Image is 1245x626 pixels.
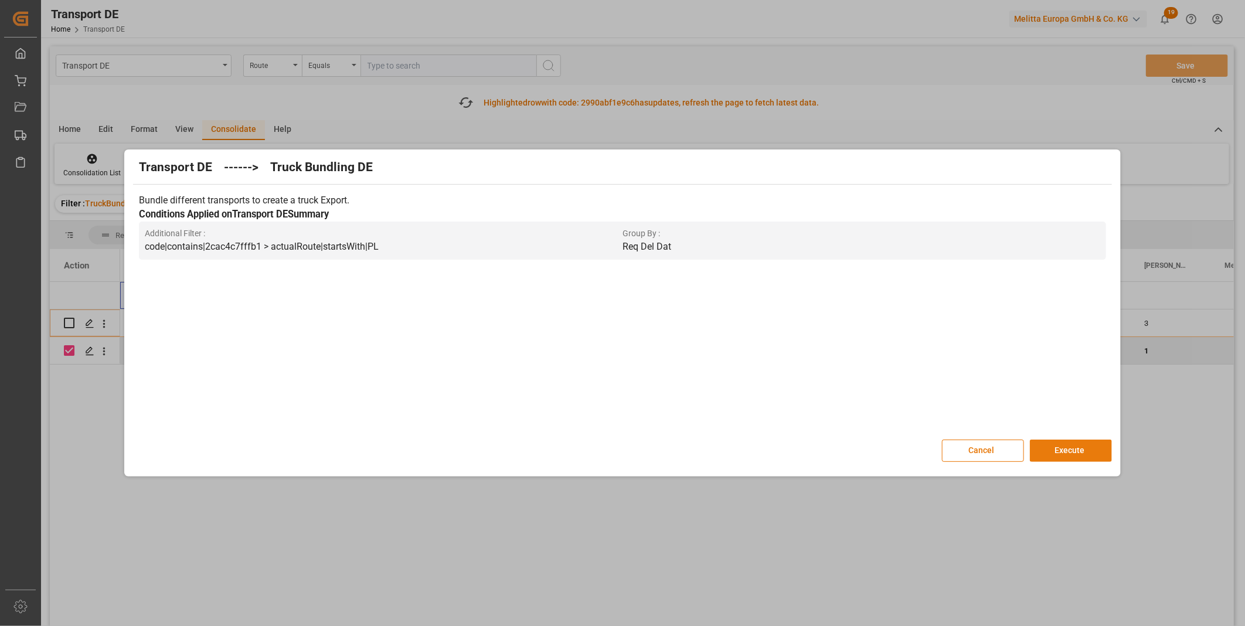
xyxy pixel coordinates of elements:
p: code|contains|2cac4c7fffb1 > actualRoute|startsWith|PL [145,240,622,254]
h2: ------> [224,158,258,177]
h2: Transport DE [139,158,212,177]
h2: Truck Bundling DE [270,158,373,177]
h3: Conditions Applied on Transport DE Summary [139,207,1105,222]
span: Additional Filter : [145,227,622,240]
p: Req Del Dat [622,240,1100,254]
button: Cancel [942,440,1024,462]
span: Group By : [622,227,1100,240]
button: Execute [1030,440,1112,462]
p: Bundle different transports to create a truck Export. [139,193,1105,207]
